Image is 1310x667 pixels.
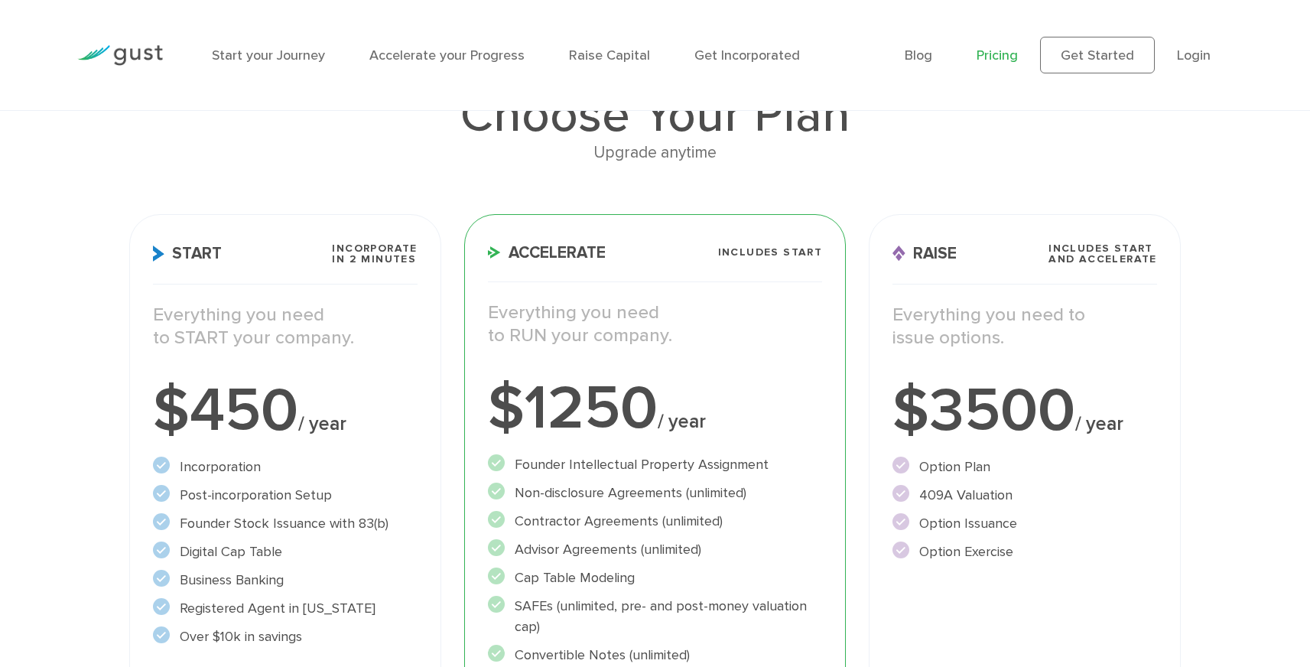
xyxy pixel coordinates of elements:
[1040,37,1155,73] a: Get Started
[488,539,823,560] li: Advisor Agreements (unlimited)
[153,485,418,506] li: Post-incorporation Setup
[488,245,606,261] span: Accelerate
[129,140,1181,166] div: Upgrade anytime
[892,246,905,262] img: Raise Icon
[1048,243,1157,265] span: Includes START and ACCELERATE
[77,45,163,66] img: Gust Logo
[488,645,823,665] li: Convertible Notes (unlimited)
[153,246,164,262] img: Start Icon X2
[488,454,823,475] li: Founder Intellectual Property Assignment
[718,247,823,258] span: Includes START
[153,304,418,350] p: Everything you need to START your company.
[658,410,706,433] span: / year
[892,457,1157,477] li: Option Plan
[1075,412,1123,435] span: / year
[488,378,823,439] div: $1250
[977,47,1018,63] a: Pricing
[1177,47,1211,63] a: Login
[488,483,823,503] li: Non-disclosure Agreements (unlimited)
[905,47,932,63] a: Blog
[212,47,325,63] a: Start your Journey
[892,304,1157,350] p: Everything you need to issue options.
[153,570,418,591] li: Business Banking
[153,246,222,262] span: Start
[153,513,418,534] li: Founder Stock Issuance with 83(b)
[153,626,418,647] li: Over $10k in savings
[892,513,1157,534] li: Option Issuance
[488,568,823,588] li: Cap Table Modeling
[488,301,823,347] p: Everything you need to RUN your company.
[488,596,823,637] li: SAFEs (unlimited, pre- and post-money valuation cap)
[153,542,418,562] li: Digital Cap Table
[488,246,501,259] img: Accelerate Icon
[488,511,823,532] li: Contractor Agreements (unlimited)
[892,542,1157,562] li: Option Exercise
[892,246,957,262] span: Raise
[332,243,417,265] span: Incorporate in 2 Minutes
[153,380,418,441] div: $450
[369,47,525,63] a: Accelerate your Progress
[892,380,1157,441] div: $3500
[129,91,1181,140] h1: Choose Your Plan
[153,457,418,477] li: Incorporation
[298,412,346,435] span: / year
[892,485,1157,506] li: 409A Valuation
[694,47,800,63] a: Get Incorporated
[153,598,418,619] li: Registered Agent in [US_STATE]
[569,47,650,63] a: Raise Capital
